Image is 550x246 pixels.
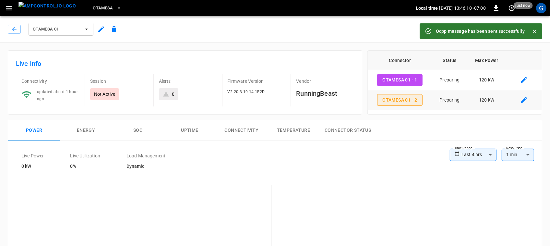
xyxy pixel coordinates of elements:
button: SOC [112,120,164,141]
div: Ocpp message has been sent successfully [436,25,525,37]
button: OtaMesa [90,2,124,15]
td: 120 kW [467,90,506,110]
p: Live Power [21,153,44,159]
button: Uptime [164,120,216,141]
p: Session [90,78,148,84]
th: Max Power [467,51,506,70]
p: Alerts [159,78,217,84]
h6: Live Info [16,58,354,69]
p: Not Active [94,91,115,97]
button: Connector Status [319,120,376,141]
td: 120 kW [467,70,506,90]
button: Temperature [268,120,319,141]
button: Close [530,27,540,36]
button: Power [8,120,60,141]
div: Last 4 hrs [461,149,496,161]
th: Connector [368,51,432,70]
img: ampcontrol.io logo [18,2,76,10]
label: Resolution [506,146,522,151]
button: set refresh interval [507,3,517,13]
span: updated about 1 hour ago [37,90,78,101]
div: 0 [172,91,174,97]
div: 1 min [502,149,534,161]
p: Connectivity [21,78,79,84]
button: Connectivity [216,120,268,141]
p: Local time [416,5,438,11]
label: Time Range [454,146,472,151]
p: Load Management [126,153,165,159]
button: OtaMesa 01 [29,23,93,36]
button: OtaMesa 01 - 2 [377,94,423,106]
p: Firmware Version [228,78,286,84]
p: Live Utilization [70,153,100,159]
th: Status [432,51,467,70]
span: OtaMesa [93,5,113,12]
table: connector table [368,51,542,110]
button: Energy [60,120,112,141]
div: profile-icon [536,3,546,13]
h6: 0% [70,163,100,170]
span: just now [514,2,533,9]
span: OtaMesa 01 [33,26,81,33]
h6: RunningBeast [296,88,354,99]
span: V2.20-3.19.14-1E2D [228,90,265,94]
p: [DATE] 13:46:10 -07:00 [439,5,486,11]
h6: Dynamic [126,163,165,170]
td: Preparing [432,70,467,90]
h6: 0 kW [21,163,44,170]
p: Vendor [296,78,354,84]
button: OtaMesa 01 - 1 [377,74,423,86]
td: Preparing [432,90,467,110]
